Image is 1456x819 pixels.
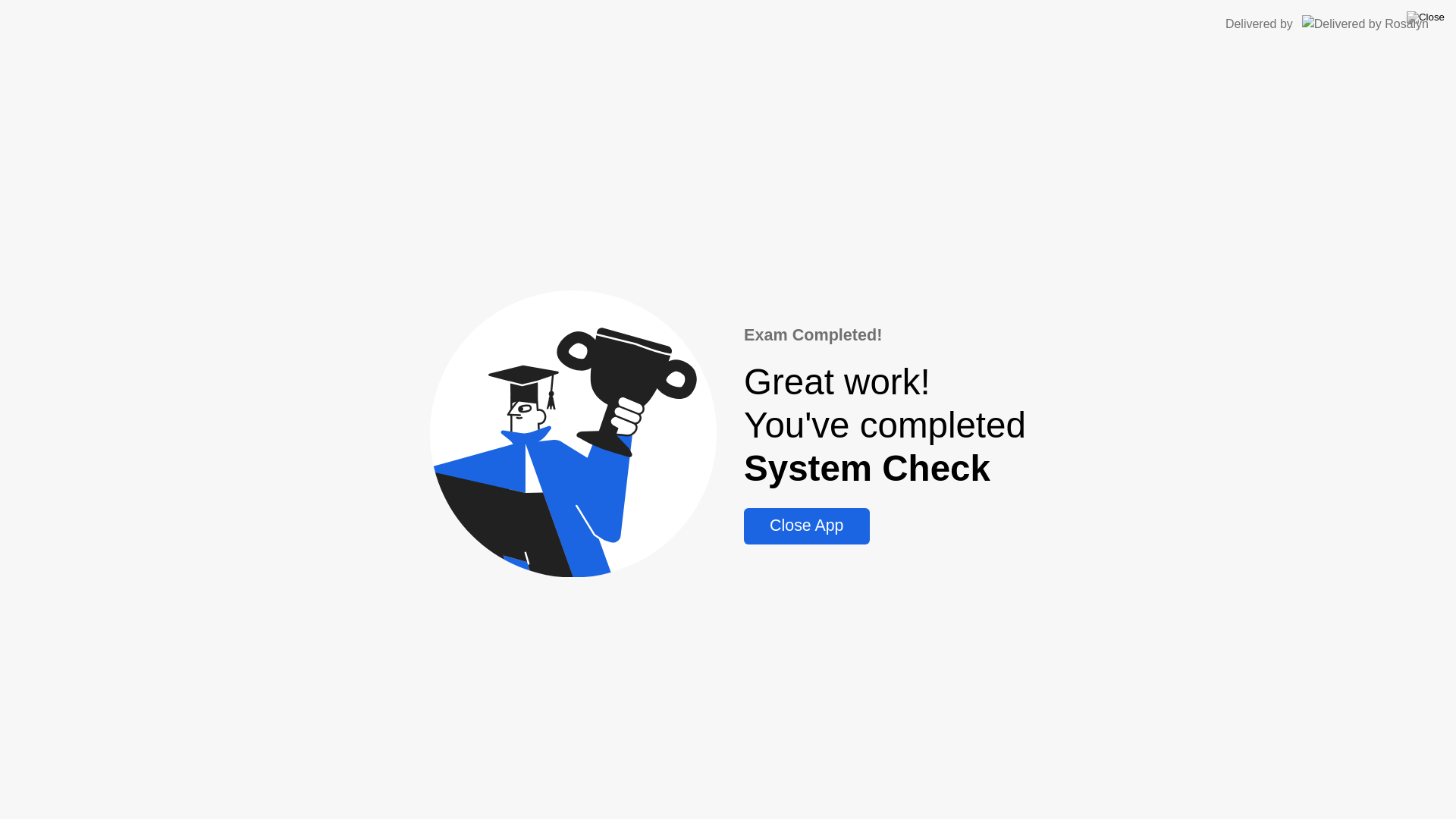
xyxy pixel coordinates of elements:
[744,360,1026,490] div: Great work! You've completed
[1302,15,1429,33] img: Delivered by Rosalyn
[1407,11,1445,24] img: Close
[744,323,1026,347] div: Exam Completed!
[748,516,864,535] div: Close App
[744,508,869,544] button: Close App
[744,448,990,488] b: System Check
[1225,15,1293,33] div: Delivered by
